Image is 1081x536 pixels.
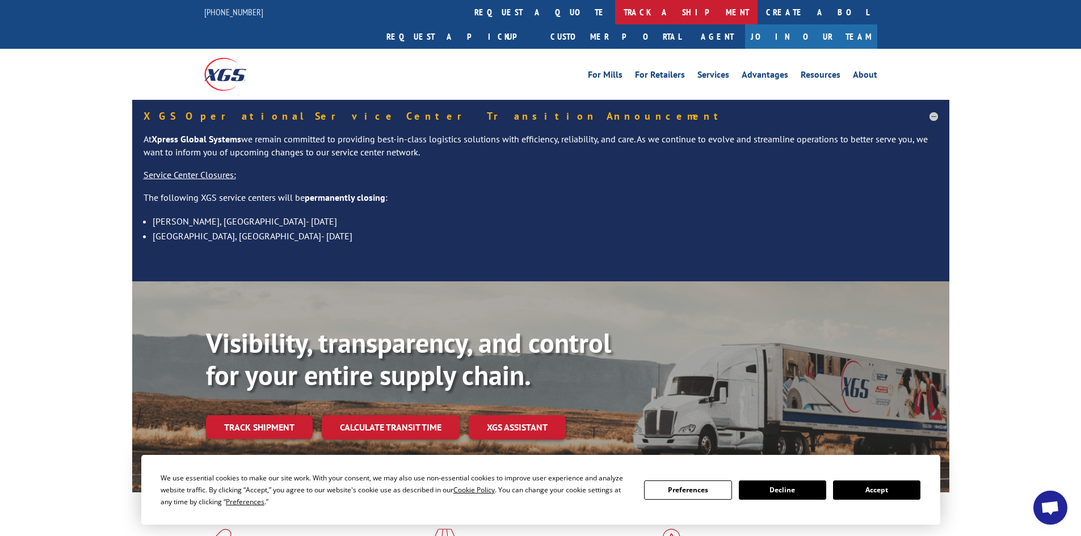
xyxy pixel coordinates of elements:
strong: Xpress Global Systems [152,133,241,145]
a: Open chat [1033,491,1067,525]
a: For Retailers [635,70,685,83]
li: [PERSON_NAME], [GEOGRAPHIC_DATA]- [DATE] [153,214,938,229]
button: Preferences [644,480,731,500]
li: [GEOGRAPHIC_DATA], [GEOGRAPHIC_DATA]- [DATE] [153,229,938,243]
a: [PHONE_NUMBER] [204,6,263,18]
b: Visibility, transparency, and control for your entire supply chain. [206,325,611,393]
a: Resources [801,70,840,83]
a: Advantages [742,70,788,83]
a: About [853,70,877,83]
h5: XGS Operational Service Center Transition Announcement [144,111,938,121]
button: Decline [739,480,826,500]
a: XGS ASSISTANT [469,415,566,440]
div: We use essential cookies to make our site work. With your consent, we may also use non-essential ... [161,472,630,508]
div: Cookie Consent Prompt [141,455,940,525]
a: Track shipment [206,415,313,439]
p: At we remain committed to providing best-in-class logistics solutions with efficiency, reliabilit... [144,133,938,169]
a: Customer Portal [542,24,689,49]
a: Calculate transit time [322,415,460,440]
strong: permanently closing [305,192,385,203]
p: The following XGS service centers will be : [144,191,938,214]
a: Request a pickup [378,24,542,49]
span: Cookie Policy [453,485,495,495]
a: Agent [689,24,745,49]
span: Preferences [226,497,264,507]
u: Service Center Closures: [144,169,236,180]
a: Join Our Team [745,24,877,49]
a: For Mills [588,70,622,83]
a: Services [697,70,729,83]
button: Accept [833,480,920,500]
